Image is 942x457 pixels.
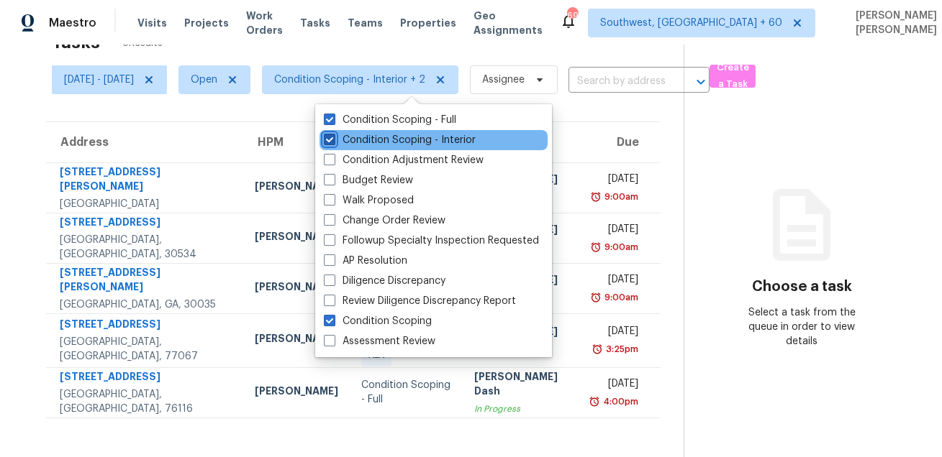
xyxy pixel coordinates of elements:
[710,65,756,88] button: Create a Task
[60,317,232,335] div: [STREET_ADDRESS]
[324,274,445,288] label: Diligence Discrepancy
[594,272,638,290] div: [DATE]
[324,113,456,127] label: Condition Scoping - Full
[324,314,432,328] label: Condition Scoping
[324,133,476,147] label: Condition Scoping - Interior
[324,294,516,308] label: Review Diligence Discrepancy Report
[361,378,451,407] div: Condition Scoping - Full
[583,122,661,162] th: Due
[60,215,232,233] div: [STREET_ADDRESS]
[717,60,748,93] span: Create a Task
[602,190,638,204] div: 9:00am
[594,222,638,240] div: [DATE]
[594,172,638,190] div: [DATE]
[602,290,638,305] div: 9:00am
[324,213,445,228] label: Change Order Review
[60,265,232,297] div: [STREET_ADDRESS][PERSON_NAME]
[137,16,167,30] span: Visits
[400,16,456,30] span: Properties
[64,73,134,87] span: [DATE] - [DATE]
[60,233,232,262] div: [GEOGRAPHIC_DATA], [GEOGRAPHIC_DATA], 30534
[691,72,711,92] button: Open
[52,35,100,50] h2: Tasks
[274,73,425,87] span: Condition Scoping - Interior + 2
[46,122,243,162] th: Address
[300,18,330,28] span: Tasks
[255,331,338,349] div: [PERSON_NAME]
[324,193,414,208] label: Walk Proposed
[590,290,602,305] img: Overdue Alarm Icon
[592,342,603,356] img: Overdue Alarm Icon
[602,240,638,254] div: 9:00am
[850,9,937,37] span: [PERSON_NAME] [PERSON_NAME]
[590,240,602,254] img: Overdue Alarm Icon
[255,229,338,247] div: [PERSON_NAME]
[324,254,407,268] label: AP Resolution
[184,16,229,30] span: Projects
[594,377,638,394] div: [DATE]
[589,394,600,409] img: Overdue Alarm Icon
[482,73,525,87] span: Assignee
[255,384,338,402] div: [PERSON_NAME]
[348,16,383,30] span: Teams
[324,173,413,188] label: Budget Review
[324,234,539,248] label: Followup Specialty Inspection Requested
[324,334,435,348] label: Assessment Review
[60,369,232,387] div: [STREET_ADDRESS]
[743,305,861,348] div: Select a task from the queue in order to view details
[752,280,852,294] h3: Choose a task
[590,190,602,204] img: Overdue Alarm Icon
[255,280,338,297] div: [PERSON_NAME]
[49,16,96,30] span: Maestro
[594,324,638,342] div: [DATE]
[474,9,543,37] span: Geo Assignments
[60,387,232,416] div: [GEOGRAPHIC_DATA], [GEOGRAPHIC_DATA], 76116
[474,369,571,402] div: [PERSON_NAME] Dash
[60,335,232,364] div: [GEOGRAPHIC_DATA], [GEOGRAPHIC_DATA], 77067
[600,394,638,409] div: 4:00pm
[60,197,232,211] div: [GEOGRAPHIC_DATA]
[567,9,577,23] div: 696
[474,402,571,416] div: In Progress
[600,16,782,30] span: Southwest, [GEOGRAPHIC_DATA] + 60
[246,9,283,37] span: Work Orders
[191,73,217,87] span: Open
[603,342,638,356] div: 3:25pm
[569,70,669,93] input: Search by address
[243,122,350,162] th: HPM
[60,297,232,312] div: [GEOGRAPHIC_DATA], GA, 30035
[324,153,484,167] label: Condition Adjustment Review
[255,179,338,197] div: [PERSON_NAME]
[60,165,232,197] div: [STREET_ADDRESS][PERSON_NAME]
